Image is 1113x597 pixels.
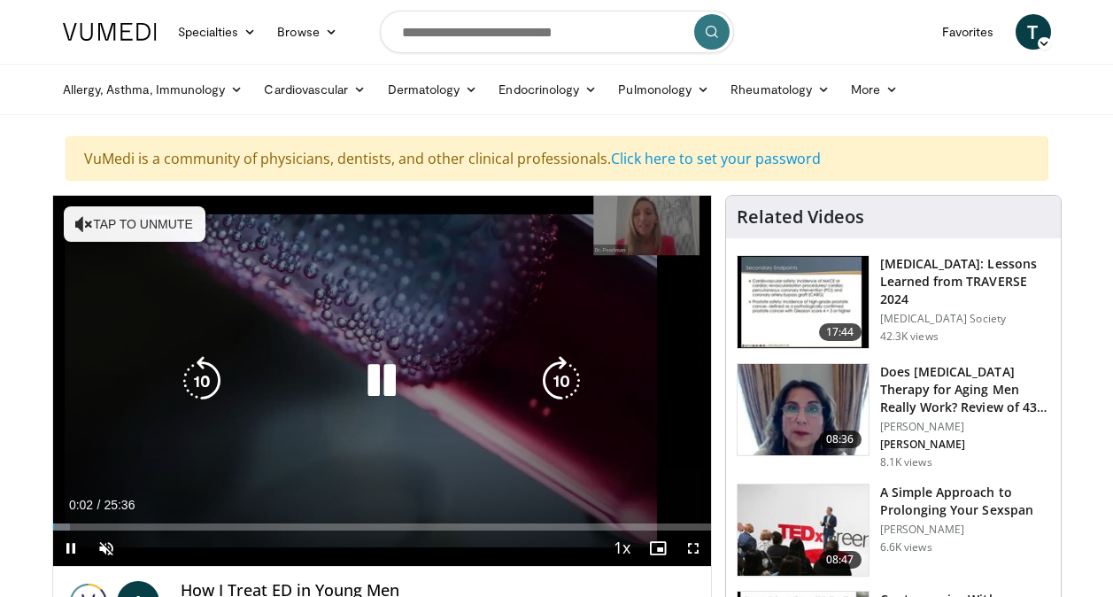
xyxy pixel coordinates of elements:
[167,14,267,50] a: Specialties
[267,14,348,50] a: Browse
[488,72,607,107] a: Endocrinology
[97,498,101,512] span: /
[104,498,135,512] span: 25:36
[53,196,711,567] video-js: Video Player
[880,363,1050,416] h3: Does [MEDICAL_DATA] Therapy for Aging Men Really Work? Review of 43 St…
[819,323,862,341] span: 17:44
[66,136,1048,181] div: VuMedi is a community of physicians, dentists, and other clinical professionals.
[1016,14,1051,50] a: T
[52,72,254,107] a: Allergy, Asthma, Immunology
[931,14,1005,50] a: Favorites
[720,72,840,107] a: Rheumatology
[380,11,734,53] input: Search topics, interventions
[737,255,1050,349] a: 17:44 [MEDICAL_DATA]: Lessons Learned from TRAVERSE 2024 [MEDICAL_DATA] Society 42.3K views
[738,256,869,348] img: 1317c62a-2f0d-4360-bee0-b1bff80fed3c.150x105_q85_crop-smart_upscale.jpg
[738,364,869,456] img: 4d4bce34-7cbb-4531-8d0c-5308a71d9d6c.150x105_q85_crop-smart_upscale.jpg
[607,72,720,107] a: Pulmonology
[880,484,1050,519] h3: A Simple Approach to Prolonging Your Sexspan
[880,330,939,344] p: 42.3K views
[605,531,640,566] button: Playback Rate
[64,206,205,242] button: Tap to unmute
[880,255,1050,308] h3: [MEDICAL_DATA]: Lessons Learned from TRAVERSE 2024
[63,23,157,41] img: VuMedi Logo
[880,540,932,554] p: 6.6K views
[377,72,489,107] a: Dermatology
[53,531,89,566] button: Pause
[819,430,862,448] span: 08:36
[880,438,1050,452] p: [PERSON_NAME]
[880,455,932,469] p: 8.1K views
[69,498,93,512] span: 0:02
[640,531,676,566] button: Enable picture-in-picture mode
[737,206,864,228] h4: Related Videos
[611,149,821,168] a: Click here to set your password
[880,523,1050,537] p: [PERSON_NAME]
[819,551,862,569] span: 08:47
[738,485,869,577] img: c4bd4661-e278-4c34-863c-57c104f39734.150x105_q85_crop-smart_upscale.jpg
[676,531,711,566] button: Fullscreen
[737,484,1050,578] a: 08:47 A Simple Approach to Prolonging Your Sexspan [PERSON_NAME] 6.6K views
[840,72,908,107] a: More
[880,312,1050,326] p: [MEDICAL_DATA] Society
[880,420,1050,434] p: [PERSON_NAME]
[253,72,376,107] a: Cardiovascular
[737,363,1050,469] a: 08:36 Does [MEDICAL_DATA] Therapy for Aging Men Really Work? Review of 43 St… [PERSON_NAME] [PERS...
[53,523,711,531] div: Progress Bar
[89,531,124,566] button: Unmute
